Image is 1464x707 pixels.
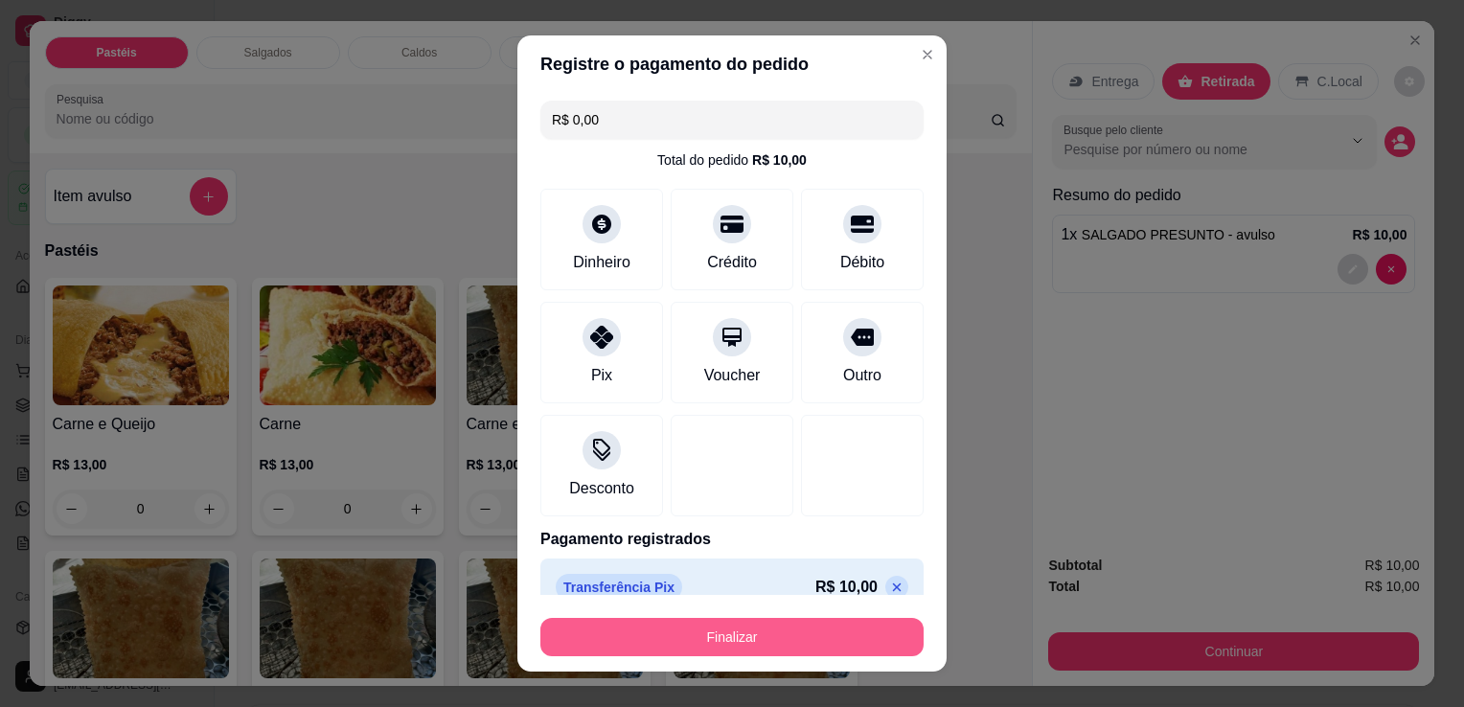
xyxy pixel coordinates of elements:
[815,576,878,599] p: R$ 10,00
[912,39,943,70] button: Close
[552,101,912,139] input: Ex.: hambúrguer de cordeiro
[517,35,947,93] header: Registre o pagamento do pedido
[657,150,807,170] div: Total do pedido
[704,364,761,387] div: Voucher
[556,574,682,601] p: Transferência Pix
[540,528,924,551] p: Pagamento registrados
[540,618,924,656] button: Finalizar
[569,477,634,500] div: Desconto
[840,251,884,274] div: Débito
[843,364,881,387] div: Outro
[707,251,757,274] div: Crédito
[752,150,807,170] div: R$ 10,00
[573,251,630,274] div: Dinheiro
[591,364,612,387] div: Pix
